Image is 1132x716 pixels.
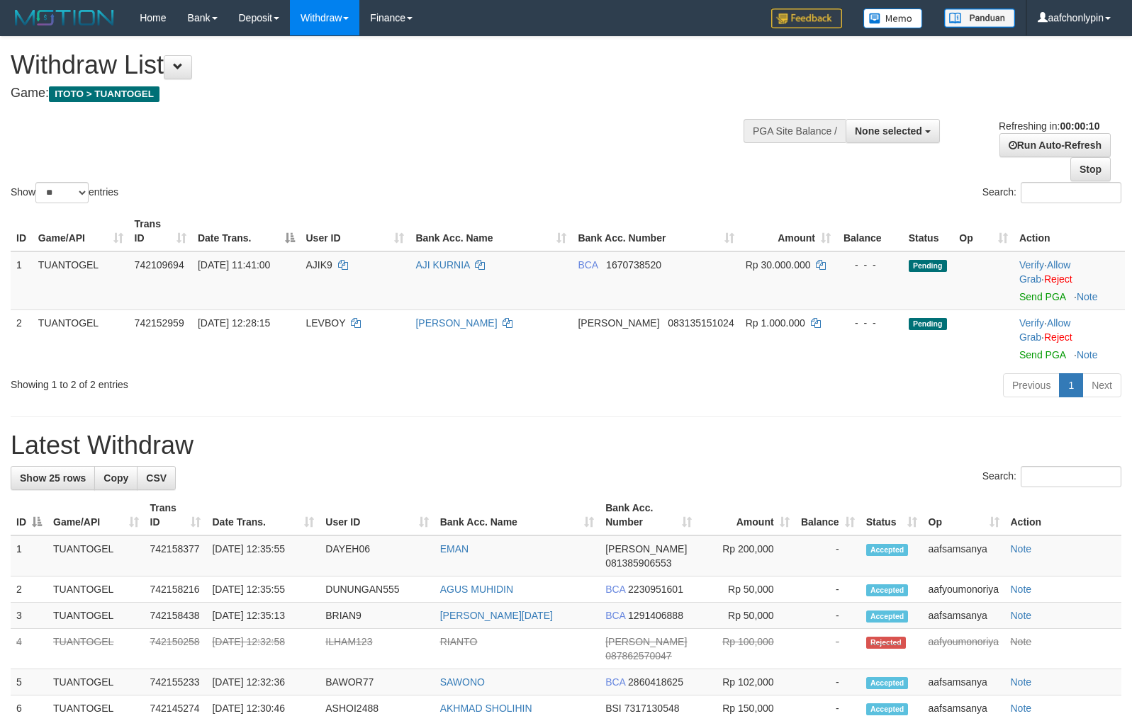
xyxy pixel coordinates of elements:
span: Copy 7317130548 to clipboard [624,703,680,714]
span: None selected [855,125,922,137]
td: - [795,535,861,576]
span: BCA [605,610,625,621]
td: 742155233 [145,669,207,695]
td: TUANTOGEL [33,251,129,310]
th: Action [1005,495,1122,535]
th: Status [903,211,954,251]
span: BCA [605,584,625,595]
th: Bank Acc. Name: activate to sort column ascending [435,495,600,535]
span: Rp 1.000.000 [746,317,805,329]
span: Accepted [866,584,909,596]
h1: Latest Withdraw [11,431,1121,460]
td: aafsamsanya [923,603,1005,629]
td: TUANTOGEL [47,603,145,629]
span: LEVBOY [306,317,346,329]
label: Show entries [11,182,118,203]
td: · · [1014,251,1125,310]
td: - [795,576,861,603]
span: Copy 1670738520 to clipboard [606,259,661,271]
a: Allow Grab [1019,317,1070,343]
th: Balance: activate to sort column ascending [795,495,861,535]
div: Showing 1 to 2 of 2 entries [11,372,461,392]
a: Run Auto-Refresh [999,133,1111,157]
th: Date Trans.: activate to sort column descending [192,211,301,251]
a: Note [1011,584,1032,595]
span: Copy [103,472,128,484]
th: Date Trans.: activate to sort column ascending [206,495,320,535]
a: Next [1082,373,1121,397]
td: BAWOR77 [320,669,434,695]
a: Note [1011,610,1032,621]
span: Copy 087862570047 to clipboard [605,650,671,661]
span: BCA [605,676,625,688]
td: 742150258 [145,629,207,669]
th: ID [11,211,33,251]
a: Allow Grab [1019,259,1070,285]
h1: Withdraw List [11,51,741,79]
a: [PERSON_NAME] [415,317,497,329]
th: User ID: activate to sort column ascending [320,495,434,535]
th: Op: activate to sort column ascending [923,495,1005,535]
a: SAWONO [440,676,485,688]
td: 2 [11,576,47,603]
span: AJIK9 [306,259,332,271]
th: Action [1014,211,1125,251]
a: [PERSON_NAME][DATE] [440,610,553,621]
th: Game/API: activate to sort column ascending [33,211,129,251]
a: Note [1011,703,1032,714]
td: 3 [11,603,47,629]
input: Search: [1021,182,1121,203]
a: Send PGA [1019,291,1065,302]
td: TUANTOGEL [47,576,145,603]
span: Copy 083135151024 to clipboard [668,317,734,329]
img: panduan.png [944,8,1015,28]
input: Search: [1021,466,1121,487]
td: BRIAN9 [320,603,434,629]
a: AGUS MUHIDIN [440,584,513,595]
a: Show 25 rows [11,466,95,490]
td: - [795,629,861,669]
th: Trans ID: activate to sort column ascending [145,495,207,535]
a: Note [1077,349,1098,360]
td: aafyoumonoriya [923,576,1005,603]
td: Rp 100,000 [697,629,795,669]
td: 742158216 [145,576,207,603]
th: Balance [836,211,903,251]
th: Bank Acc. Name: activate to sort column ascending [410,211,572,251]
td: [DATE] 12:35:13 [206,603,320,629]
span: [PERSON_NAME] [605,543,687,555]
a: Reject [1044,331,1072,343]
a: Verify [1019,259,1044,271]
a: CSV [137,466,176,490]
span: [DATE] 12:28:15 [198,317,270,329]
span: 742152959 [135,317,184,329]
span: Rp 30.000.000 [746,259,811,271]
td: Rp 102,000 [697,669,795,695]
a: Verify [1019,317,1044,329]
span: Pending [909,260,947,272]
span: Accepted [866,610,909,623]
td: [DATE] 12:32:36 [206,669,320,695]
td: Rp 50,000 [697,576,795,603]
a: AJI KURNIA [415,259,469,271]
th: Amount: activate to sort column ascending [740,211,836,251]
span: · [1019,259,1070,285]
td: aafsamsanya [923,669,1005,695]
a: Copy [94,466,138,490]
label: Search: [982,466,1121,487]
td: TUANTOGEL [47,669,145,695]
span: Copy 081385906553 to clipboard [605,557,671,569]
span: CSV [146,472,167,484]
td: 5 [11,669,47,695]
a: RIANTO [440,636,478,647]
div: PGA Site Balance / [744,119,846,143]
td: DAYEH06 [320,535,434,576]
th: Op: activate to sort column ascending [953,211,1014,251]
td: 1 [11,251,33,310]
td: Rp 50,000 [697,603,795,629]
th: ID: activate to sort column descending [11,495,47,535]
span: · [1019,317,1070,343]
td: ILHAM123 [320,629,434,669]
td: TUANTOGEL [33,309,129,368]
td: aafsamsanya [923,535,1005,576]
